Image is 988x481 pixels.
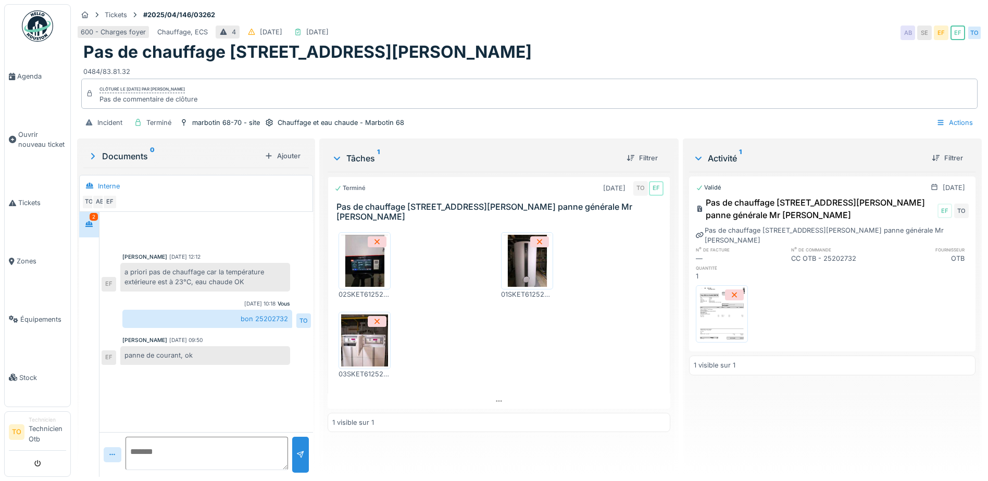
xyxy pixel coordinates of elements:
div: EF [649,181,664,196]
span: Agenda [17,71,66,81]
div: Documents [87,150,260,162]
div: [DATE] 10:18 [244,300,276,308]
div: EF [951,26,965,40]
div: bon 25202732 [122,310,292,328]
div: EF [937,204,952,218]
div: [DATE] 09:50 [169,336,203,344]
li: Technicien Otb [29,416,66,448]
div: Interne [98,181,120,191]
span: Zones [17,256,66,266]
sup: 0 [150,150,155,162]
img: 0pq2zdv3d74tl4b6n1h8f0z5dyzk [341,235,388,287]
div: TO [296,313,311,328]
div: Actions [932,115,978,130]
span: Stock [19,373,66,383]
div: TO [82,195,96,209]
div: — [696,254,784,263]
h6: n° de facture [696,246,784,253]
div: 4 [232,27,236,37]
span: Ouvrir nouveau ticket [18,130,66,149]
div: OTB [880,254,969,263]
div: Vous [278,300,290,308]
div: 1 visible sur 1 [332,417,374,427]
img: hcotwz554osnmo2p5e8f97wre50c [698,288,745,340]
div: Ajouter [260,149,305,163]
div: 02SKET6125202733RESDD15042025_0816.JPEG [339,289,391,299]
h6: quantité [696,264,784,271]
div: 600 - Charges foyer [81,27,146,37]
div: Terminé [146,118,171,128]
div: [DATE] 12:12 [169,253,201,261]
span: Tickets [18,198,66,208]
div: Filtrer [622,151,662,165]
div: Pas de chauffage [STREET_ADDRESS][PERSON_NAME] panne générale Mr [PERSON_NAME] [696,196,935,221]
div: CC OTB - 25202732 [791,254,880,263]
div: TO [954,204,969,218]
h3: Pas de chauffage [STREET_ADDRESS][PERSON_NAME] panne générale Mr [PERSON_NAME] [336,202,666,222]
div: TO [633,181,648,196]
img: k9kj7d5gufta6azp40yayasskb7p [504,235,551,287]
div: 1 visible sur 1 [694,360,735,370]
a: Tickets [5,174,70,232]
div: [PERSON_NAME] [122,336,167,344]
sup: 1 [377,152,380,164]
div: Validé [696,183,721,192]
div: a priori pas de chauffage car la température extérieure est à 23°C, eau chaude OK [120,263,290,291]
h6: n° de commande [791,246,880,253]
h1: Pas de chauffage [STREET_ADDRESS][PERSON_NAME] [83,42,532,62]
div: Chauffage, ECS [157,27,208,37]
div: SE [917,26,932,40]
div: marbotin 68-70 - site [192,118,260,128]
div: Incident [97,118,122,128]
div: TO [967,26,982,40]
a: Ouvrir nouveau ticket [5,106,70,174]
div: [DATE] [603,183,626,193]
div: [DATE] [943,183,965,193]
a: Stock [5,348,70,407]
img: Badge_color-CXgf-gQk.svg [22,10,53,42]
div: Tâches [332,152,618,164]
div: AB [92,195,107,209]
div: EF [102,350,116,365]
a: Agenda [5,47,70,106]
div: Technicien [29,416,66,424]
div: Activité [693,152,923,164]
div: 01SKET6125202733RESDD15042025_0816.JPEG [501,289,553,299]
div: Tickets [105,10,127,20]
div: Pas de chauffage [STREET_ADDRESS][PERSON_NAME] panne générale Mr [PERSON_NAME] [696,225,969,245]
div: AB [901,26,915,40]
div: EF [934,26,948,40]
div: EF [102,277,116,292]
div: EF [103,195,117,209]
div: 03SKET6125202733RESDD15042025_0816.JPEG [339,369,391,379]
a: TO TechnicienTechnicien Otb [9,416,66,451]
span: Équipements [20,314,66,324]
a: Équipements [5,290,70,348]
div: Terminé [334,184,366,193]
div: 2 [90,213,98,221]
div: Filtrer [928,151,967,165]
div: [DATE] [306,27,329,37]
div: 0484/83.81.32 [83,62,976,77]
div: panne de courant, ok [120,346,290,364]
li: TO [9,424,24,440]
div: [DATE] [260,27,282,37]
h6: fournisseur [880,246,969,253]
div: Pas de commentaire de clôture [99,94,197,104]
div: Chauffage et eau chaude - Marbotin 68 [278,118,404,128]
div: Clôturé le [DATE] par [PERSON_NAME] [99,86,185,93]
sup: 1 [739,152,742,164]
img: 62elctajoqbthozhiy1ru85s7j2w [341,314,388,366]
a: Zones [5,232,70,290]
div: [PERSON_NAME] [122,253,167,261]
strong: #2025/04/146/03262 [139,10,219,20]
div: 1 [696,271,784,281]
